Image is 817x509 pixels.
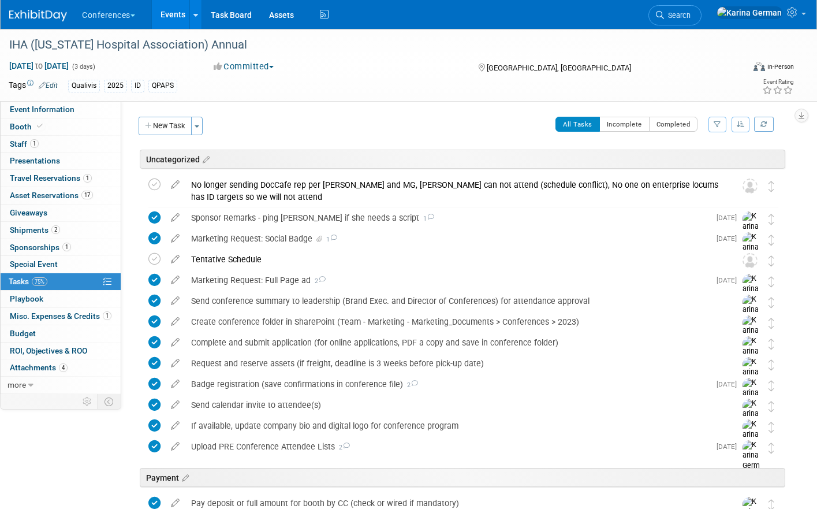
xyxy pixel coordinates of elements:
[743,211,760,252] img: Karina German
[104,80,127,92] div: 2025
[165,358,185,369] a: edit
[185,333,719,352] div: Complete and submit application (for online applications, PDF a copy and save in conference folder)
[419,215,434,222] span: 1
[324,236,337,243] span: 1
[1,308,121,325] a: Misc. Expenses & Credits1
[165,498,185,508] a: edit
[717,6,782,19] img: Karina German
[649,117,698,132] button: Completed
[717,443,743,451] span: [DATE]
[1,291,121,307] a: Playbook
[664,11,691,20] span: Search
[754,117,774,132] a: Refresh
[165,296,185,306] a: edit
[768,235,774,246] i: Move task
[185,416,719,436] div: If available, update company bio and digital logo for conference program
[131,80,144,92] div: ID
[717,214,743,222] span: [DATE]
[77,394,98,409] td: Personalize Event Tab Strip
[10,208,47,217] span: Giveaways
[165,317,185,327] a: edit
[8,380,26,389] span: more
[717,276,743,284] span: [DATE]
[200,153,210,165] a: Edit sections
[1,170,121,187] a: Travel Reservations1
[140,468,785,487] div: Payment
[648,5,702,25] a: Search
[487,64,631,72] span: [GEOGRAPHIC_DATA], [GEOGRAPHIC_DATA]
[185,354,719,373] div: Request and reserve assets (if freight, deadline is 3 weeks before pick-up date)
[1,205,121,221] a: Giveaways
[743,315,760,356] img: Karina German
[743,274,760,315] img: Karina German
[9,79,58,92] td: Tags
[139,117,192,135] button: New Task
[185,270,710,290] div: Marketing Request: Full Page ad
[10,346,87,355] span: ROI, Objectives & ROO
[10,243,71,252] span: Sponsorships
[717,235,743,243] span: [DATE]
[10,173,92,183] span: Travel Reservations
[83,174,92,183] span: 1
[10,225,60,235] span: Shipments
[10,105,74,114] span: Event Information
[743,419,760,460] img: Karina German
[555,117,600,132] button: All Tasks
[148,80,177,92] div: QPAPS
[1,187,121,204] a: Asset Reservations17
[32,277,47,286] span: 75%
[165,337,185,348] a: edit
[185,175,719,207] div: No longer sending DocCafe rep per [PERSON_NAME] and MG, [PERSON_NAME] can not attend (schedule co...
[768,318,774,329] i: Move task
[743,295,760,336] img: Karina German
[768,380,774,391] i: Move task
[185,291,719,311] div: Send conference summary to leadership (Brand Exec. and Director of Conferences) for attendance ap...
[1,136,121,153] a: Staff1
[762,79,793,85] div: Event Rating
[1,377,121,393] a: more
[743,378,760,419] img: Karina German
[743,232,760,273] img: Karina German
[10,139,39,148] span: Staff
[10,259,58,269] span: Special Event
[185,208,710,228] div: Sponsor Remarks - ping [PERSON_NAME] if she needs a script
[403,381,418,389] span: 2
[768,255,774,266] i: Move task
[185,229,710,248] div: Marketing Request: Social Badge
[1,359,121,376] a: Attachments4
[62,243,71,251] span: 1
[743,357,760,398] img: Karina German
[185,374,710,394] div: Badge registration (save confirmations in conference file)
[753,62,765,71] img: Format-Inperson.png
[165,275,185,285] a: edit
[1,239,121,256] a: Sponsorships1
[599,117,650,132] button: Incomplete
[30,139,39,148] span: 1
[768,181,774,192] i: Move task
[81,191,93,199] span: 17
[10,156,60,165] span: Presentations
[10,191,93,200] span: Asset Reservations
[37,123,43,129] i: Booth reservation complete
[140,150,785,169] div: Uncategorized
[1,101,121,118] a: Event Information
[59,363,68,372] span: 4
[103,311,111,320] span: 1
[210,61,278,73] button: Committed
[768,214,774,225] i: Move task
[1,343,121,359] a: ROI, Objectives & ROO
[10,363,68,372] span: Attachments
[768,359,774,370] i: Move task
[179,471,189,483] a: Edit sections
[98,394,121,409] td: Toggle Event Tabs
[768,276,774,287] i: Move task
[1,153,121,169] a: Presentations
[768,401,774,412] i: Move task
[10,311,111,321] span: Misc. Expenses & Credits
[311,277,326,285] span: 2
[165,379,185,389] a: edit
[71,63,95,70] span: (3 days)
[677,60,794,77] div: Event Format
[1,273,121,290] a: Tasks75%
[768,422,774,433] i: Move task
